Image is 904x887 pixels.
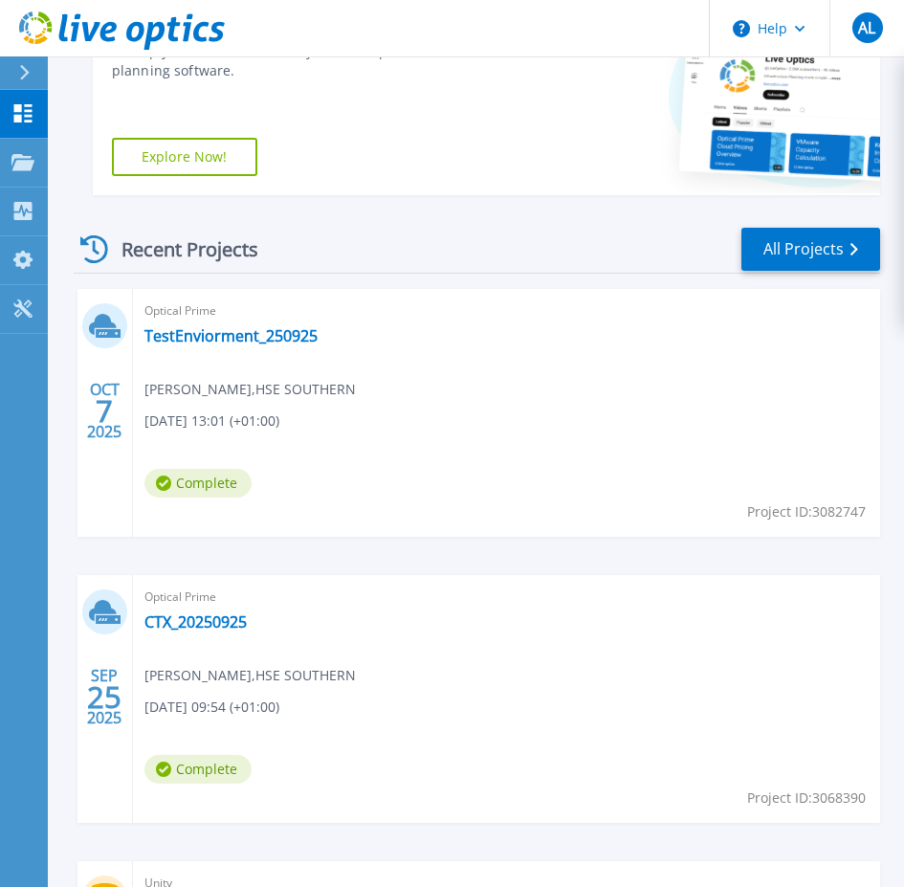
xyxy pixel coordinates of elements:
[144,697,279,718] span: [DATE] 09:54 (+01:00)
[741,228,880,271] a: All Projects
[858,20,875,35] span: AL
[144,665,356,686] span: [PERSON_NAME] , HSE SOUTHERN
[144,410,279,432] span: [DATE] 13:01 (+01:00)
[112,138,257,176] a: Explore Now!
[144,587,869,608] span: Optical Prime
[74,226,284,273] div: Recent Projects
[144,379,356,400] span: [PERSON_NAME] , HSE SOUTHERN
[87,689,121,705] span: 25
[144,326,318,345] a: TestEnviorment_250925
[747,787,866,809] span: Project ID: 3068390
[96,403,113,419] span: 7
[747,501,866,522] span: Project ID: 3082747
[86,662,122,732] div: SEP 2025
[144,755,252,784] span: Complete
[144,300,869,322] span: Optical Prime
[86,376,122,446] div: OCT 2025
[144,612,247,632] a: CTX_20250925
[144,469,252,498] span: Complete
